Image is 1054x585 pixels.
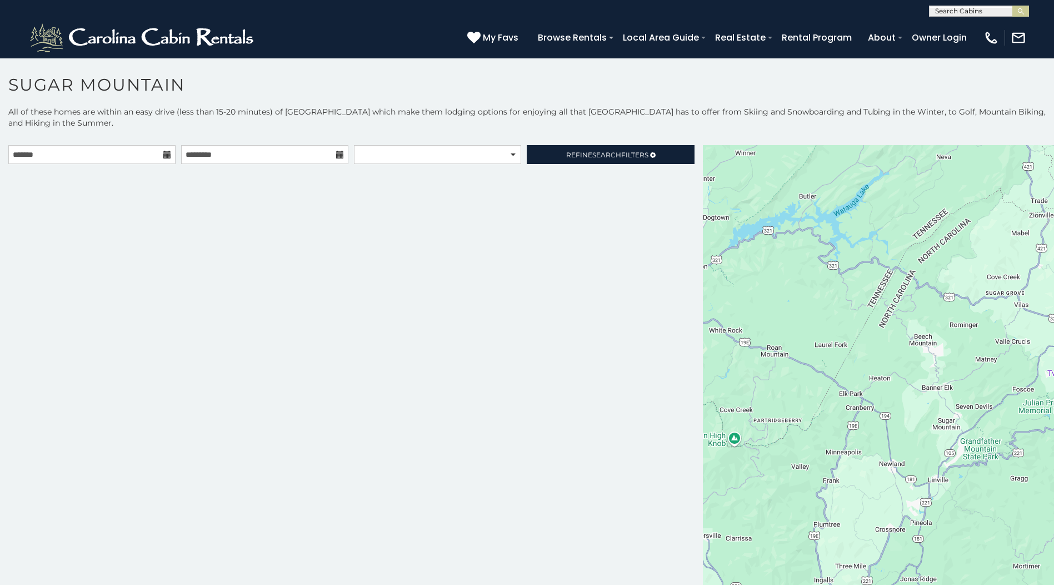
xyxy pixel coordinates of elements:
a: Rental Program [776,28,857,47]
a: RefineSearchFilters [527,145,694,164]
a: Browse Rentals [532,28,612,47]
a: Real Estate [710,28,771,47]
img: mail-regular-white.png [1011,30,1026,46]
img: phone-regular-white.png [983,30,999,46]
a: Owner Login [906,28,972,47]
span: Search [592,151,621,159]
span: My Favs [483,31,518,44]
a: My Favs [467,31,521,45]
img: White-1-2.png [28,21,258,54]
span: Refine Filters [566,151,648,159]
a: About [862,28,901,47]
a: Local Area Guide [617,28,705,47]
